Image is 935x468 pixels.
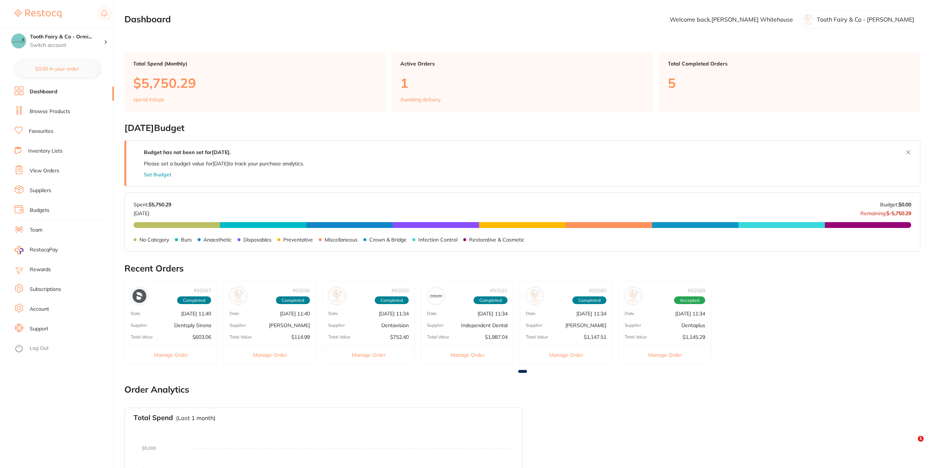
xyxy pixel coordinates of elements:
p: Anaesthetic [203,237,232,243]
a: Budgets [30,207,49,214]
a: Log Out [30,345,49,352]
button: Manage Order [619,346,711,364]
span: 1 [918,436,924,442]
p: Dentavision [381,322,409,328]
p: # 93597 [194,288,211,293]
h4: Tooth Fairy & Co - Ormiston [30,33,104,41]
p: $1,987.04 [485,334,508,340]
p: Total Value [625,334,647,340]
p: $603.06 [192,334,211,340]
img: Dentsply Sirona [132,289,146,303]
p: Date [625,311,635,316]
p: Date [526,311,536,316]
span: Completed [177,296,211,304]
a: Dashboard [30,88,57,96]
p: # 93589 [688,288,705,293]
a: Support [30,325,48,333]
a: Restocq Logo [15,5,61,22]
p: $1,147.51 [584,334,606,340]
span: Completed [474,296,508,304]
img: Dentaplus [627,289,640,303]
p: # 93593 [391,288,409,293]
strong: $0.00 [898,201,911,208]
a: Total Spend (Monthly)$5,750.29spend inSept [124,52,386,111]
p: [PERSON_NAME] [565,322,606,328]
a: Inventory Lists [28,147,63,155]
p: Crown & Bridge [369,237,407,243]
span: Completed [276,296,310,304]
p: Date [328,311,338,316]
img: Tooth Fairy & Co - Ormiston [11,34,26,48]
a: View Orders [30,167,59,175]
p: # 93590 [589,288,606,293]
span: Completed [572,296,606,304]
p: spend in Sept [133,97,164,102]
a: Account [30,306,49,313]
p: Total Value [229,334,252,340]
p: Total Value [328,334,351,340]
p: Welcome back, [PERSON_NAME] Whitehouse [670,16,793,23]
p: [PERSON_NAME] [269,322,310,328]
p: [DATE] 11:34 [379,311,409,317]
strong: $-5,750.29 [886,210,911,217]
p: Preventative [283,237,313,243]
p: [DATE] 11:40 [280,311,310,317]
a: Favourites [29,128,53,135]
button: Manage Order [224,346,316,364]
img: Independent Dental [429,289,443,303]
p: $1,145.29 [682,334,705,340]
p: Total Spend (Monthly) [133,61,377,67]
button: Manage Order [322,346,415,364]
a: Total Completed Orders5 [659,52,920,111]
p: Supplier [229,323,246,328]
p: 1 [400,75,644,90]
p: Burs [181,237,192,243]
p: Total Value [526,334,548,340]
p: Infection Control [418,237,457,243]
span: Accepted [674,296,705,304]
button: Log Out [15,343,112,355]
a: Suppliers [30,187,51,194]
p: Switch account [30,42,104,49]
img: RestocqPay [15,246,23,254]
button: Manage Order [520,346,612,364]
p: Supplier [526,323,542,328]
p: Restorative & Cosmetic [469,237,524,243]
p: No Category [139,237,169,243]
p: Please set a budget value for [DATE] to track your purchase analytics. [144,161,304,166]
h2: Order Analytics [124,385,920,395]
p: Tooth Fairy & Co - [PERSON_NAME] [817,16,914,23]
p: Remaining: [860,207,911,216]
p: Awaiting delivery [400,97,441,102]
h2: Dashboard [124,14,171,25]
button: Manage Order [421,346,513,364]
p: Supplier [328,323,345,328]
p: Supplier [625,323,641,328]
p: # 93596 [292,288,310,293]
p: Dentsply Sirona [174,322,211,328]
a: Team [30,226,42,234]
p: Total Value [427,334,449,340]
p: [DATE] 11:34 [675,311,705,317]
p: Miscellaneous [325,237,358,243]
p: Active Orders [400,61,644,67]
p: [DATE] 11:34 [576,311,606,317]
img: Henry Schein Halas [528,289,542,303]
p: (Last 1 month) [176,415,216,421]
p: Budget: [880,202,911,207]
p: Independent Dental [461,322,508,328]
iframe: Intercom live chat [903,436,920,453]
h2: Recent Orders [124,263,920,274]
p: [DATE] 11:40 [181,311,211,317]
strong: $5,750.29 [149,201,171,208]
a: Subscriptions [30,286,61,293]
p: $5,750.29 [133,75,377,90]
p: Supplier [427,323,444,328]
p: Total Completed Orders [668,61,912,67]
p: Date [229,311,239,316]
h3: Total Spend [134,414,173,422]
p: Supplier [131,323,147,328]
h2: [DATE] Budget [124,123,920,133]
img: Dentavision [330,289,344,303]
p: 5 [668,75,912,90]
